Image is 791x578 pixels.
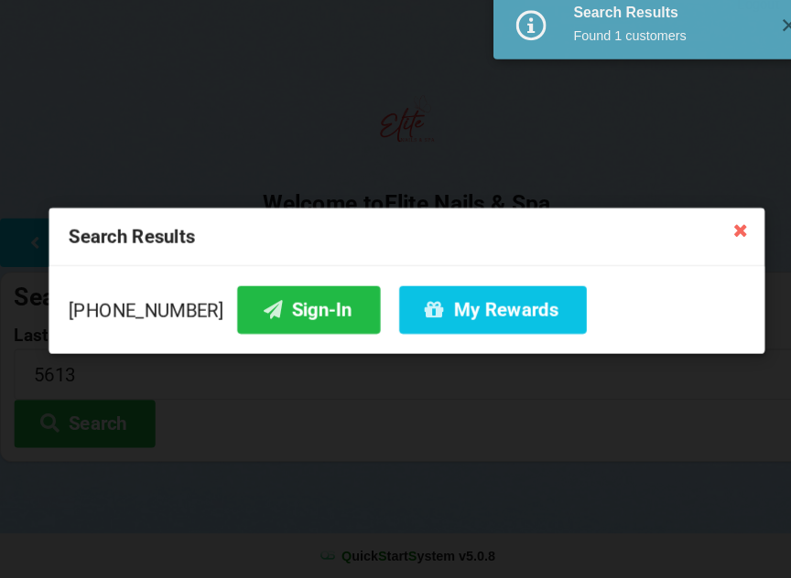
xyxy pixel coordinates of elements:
[231,294,370,340] button: Sign-In
[48,218,743,274] div: Search Results
[558,18,745,37] div: Search Results
[558,41,745,59] div: Found 1 customers
[388,294,570,340] button: My Rewards
[67,294,724,340] div: [PHONE_NUMBER]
